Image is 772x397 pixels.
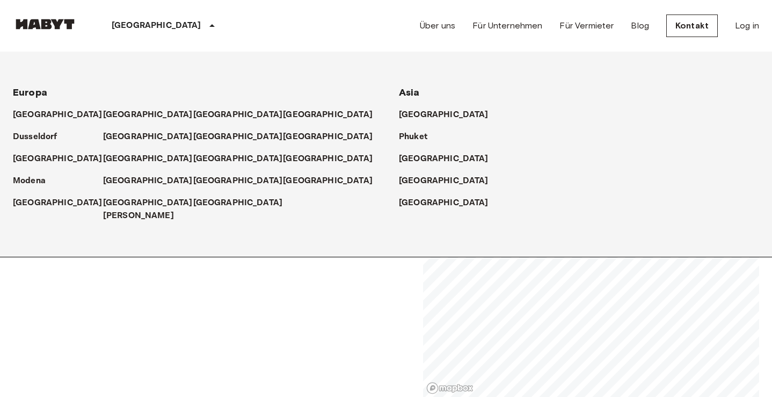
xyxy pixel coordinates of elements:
[13,197,103,210] p: [GEOGRAPHIC_DATA]
[399,86,420,98] span: Asia
[13,197,113,210] a: [GEOGRAPHIC_DATA]
[399,131,427,143] p: Phuket
[399,197,499,210] a: [GEOGRAPHIC_DATA]
[193,109,294,121] a: [GEOGRAPHIC_DATA]
[666,15,718,37] a: Kontakt
[426,382,474,394] a: Mapbox logo
[103,109,193,121] p: [GEOGRAPHIC_DATA]
[193,197,283,210] p: [GEOGRAPHIC_DATA]
[103,153,203,165] a: [GEOGRAPHIC_DATA]
[283,109,373,121] p: [GEOGRAPHIC_DATA]
[103,153,193,165] p: [GEOGRAPHIC_DATA]
[559,19,614,32] a: Für Vermieter
[283,153,373,165] p: [GEOGRAPHIC_DATA]
[193,175,294,187] a: [GEOGRAPHIC_DATA]
[399,153,489,165] p: [GEOGRAPHIC_DATA]
[399,109,489,121] p: [GEOGRAPHIC_DATA]
[13,153,103,165] p: [GEOGRAPHIC_DATA]
[103,131,203,143] a: [GEOGRAPHIC_DATA]
[399,175,499,187] a: [GEOGRAPHIC_DATA]
[631,19,649,32] a: Blog
[193,153,294,165] a: [GEOGRAPHIC_DATA]
[193,131,283,143] p: [GEOGRAPHIC_DATA]
[13,175,46,187] p: Modena
[399,109,499,121] a: [GEOGRAPHIC_DATA]
[193,197,294,210] a: [GEOGRAPHIC_DATA]
[193,131,294,143] a: [GEOGRAPHIC_DATA]
[193,109,283,121] p: [GEOGRAPHIC_DATA]
[13,86,47,98] span: Europa
[103,197,193,222] p: [GEOGRAPHIC_DATA][PERSON_NAME]
[399,131,438,143] a: Phuket
[103,175,193,187] p: [GEOGRAPHIC_DATA]
[399,175,489,187] p: [GEOGRAPHIC_DATA]
[283,131,383,143] a: [GEOGRAPHIC_DATA]
[13,19,77,30] img: Habyt
[472,19,542,32] a: Für Unternehmen
[399,153,499,165] a: [GEOGRAPHIC_DATA]
[13,131,57,143] p: Dusseldorf
[283,153,383,165] a: [GEOGRAPHIC_DATA]
[13,109,113,121] a: [GEOGRAPHIC_DATA]
[283,175,383,187] a: [GEOGRAPHIC_DATA]
[103,175,203,187] a: [GEOGRAPHIC_DATA]
[13,109,103,121] p: [GEOGRAPHIC_DATA]
[193,175,283,187] p: [GEOGRAPHIC_DATA]
[420,19,455,32] a: Über uns
[103,109,203,121] a: [GEOGRAPHIC_DATA]
[399,197,489,210] p: [GEOGRAPHIC_DATA]
[283,131,373,143] p: [GEOGRAPHIC_DATA]
[103,197,203,222] a: [GEOGRAPHIC_DATA][PERSON_NAME]
[13,153,113,165] a: [GEOGRAPHIC_DATA]
[283,109,383,121] a: [GEOGRAPHIC_DATA]
[735,19,759,32] a: Log in
[193,153,283,165] p: [GEOGRAPHIC_DATA]
[13,131,68,143] a: Dusseldorf
[112,19,201,32] p: [GEOGRAPHIC_DATA]
[283,175,373,187] p: [GEOGRAPHIC_DATA]
[13,175,56,187] a: Modena
[103,131,193,143] p: [GEOGRAPHIC_DATA]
